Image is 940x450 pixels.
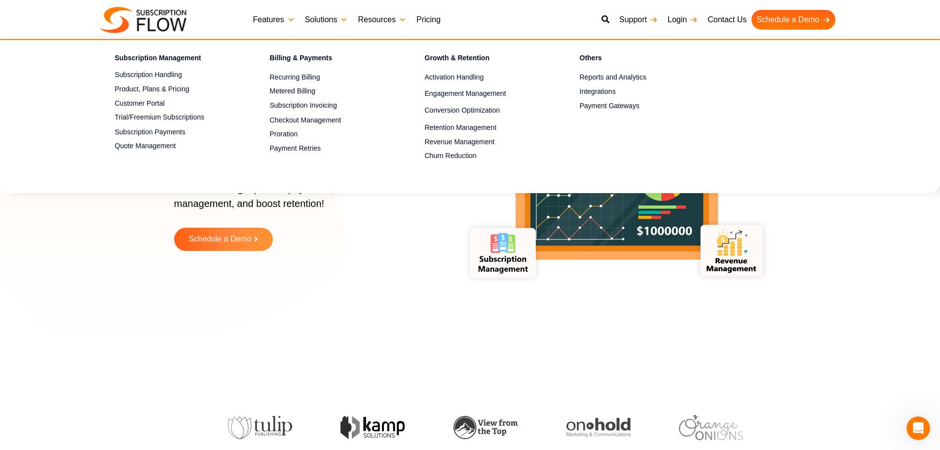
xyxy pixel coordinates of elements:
div: Send us a messageWe typically reply in under 4 minutes [10,116,188,154]
img: onhold-marketing [532,418,596,438]
button: Messages [99,308,197,348]
a: Payment Retries [270,143,390,155]
p: Hi there 👋 [20,70,178,87]
img: kamp-solution [306,416,371,439]
a: Engagement Management [425,88,545,100]
a: Solutions [300,10,353,30]
div: Close [170,16,188,34]
span: Schedule a Demo [188,235,251,244]
a: Reports and Analytics [580,72,700,83]
a: Resources [353,10,411,30]
span: Payment Gateways [580,101,639,111]
a: Payment Gateways [580,100,700,112]
img: tulip-publishing [193,416,258,440]
a: Quote Management [115,140,235,152]
div: We typically reply in under 4 minutes [20,135,165,145]
a: Proration [270,128,390,140]
p: AI-powered subscription management platform to automate billing, optimize payments, streamline re... [174,166,431,221]
h4: Others [580,52,700,67]
span: Churn Reduction [425,151,477,161]
span: Integrations [580,86,616,97]
h4: Subscription Management [115,52,235,67]
a: Schedule a Demo [174,228,273,251]
a: Login [663,10,703,30]
a: Product, Plans & Pricing [115,83,235,95]
a: Subscription Payments [115,126,235,138]
div: Profile image for SF [20,16,39,36]
a: Recurring Billing [270,72,390,83]
span: Reports and Analytics [580,72,646,82]
a: Checkout Management [270,114,390,126]
img: view-from-the-top [419,416,483,439]
a: Integrations [580,85,700,97]
span: Product, Plans & Pricing [115,84,189,94]
span: Home [38,333,60,340]
a: Contact Us [703,10,752,30]
a: Subscription Invoicing [270,100,390,112]
span: Messages [131,333,165,340]
a: Schedule a Demo [752,10,835,30]
a: Churn Reduction [425,150,545,162]
span: Customer Portal [115,98,165,109]
img: Subscriptionflow [100,7,187,33]
span: Checkout Management [270,115,341,125]
span: Subscription Payments [115,127,186,137]
a: Subscription Handling [115,69,235,81]
span: Payment Retries [270,143,321,154]
span: Revenue Management [425,137,495,147]
div: Send us a message [20,124,165,135]
iframe: Intercom live chat [906,416,930,440]
a: Customer Portal [115,97,235,109]
a: Features [248,10,300,30]
a: Activation Handling [425,72,545,83]
a: Trial/Freemium Subscriptions [115,112,235,123]
span: Recurring Billing [270,72,320,82]
a: Conversion Optimization [425,105,545,117]
p: How can we help? [20,87,178,104]
h4: Growth & Retention [425,52,545,67]
img: orange-onions [644,415,709,440]
a: Support [614,10,663,30]
a: Metered Billing [270,85,390,97]
span: Retention Management [425,123,497,133]
a: Revenue Management [425,136,545,148]
a: Pricing [412,10,446,30]
a: Retention Management [425,122,545,133]
h4: Billing & Payments [270,52,390,67]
